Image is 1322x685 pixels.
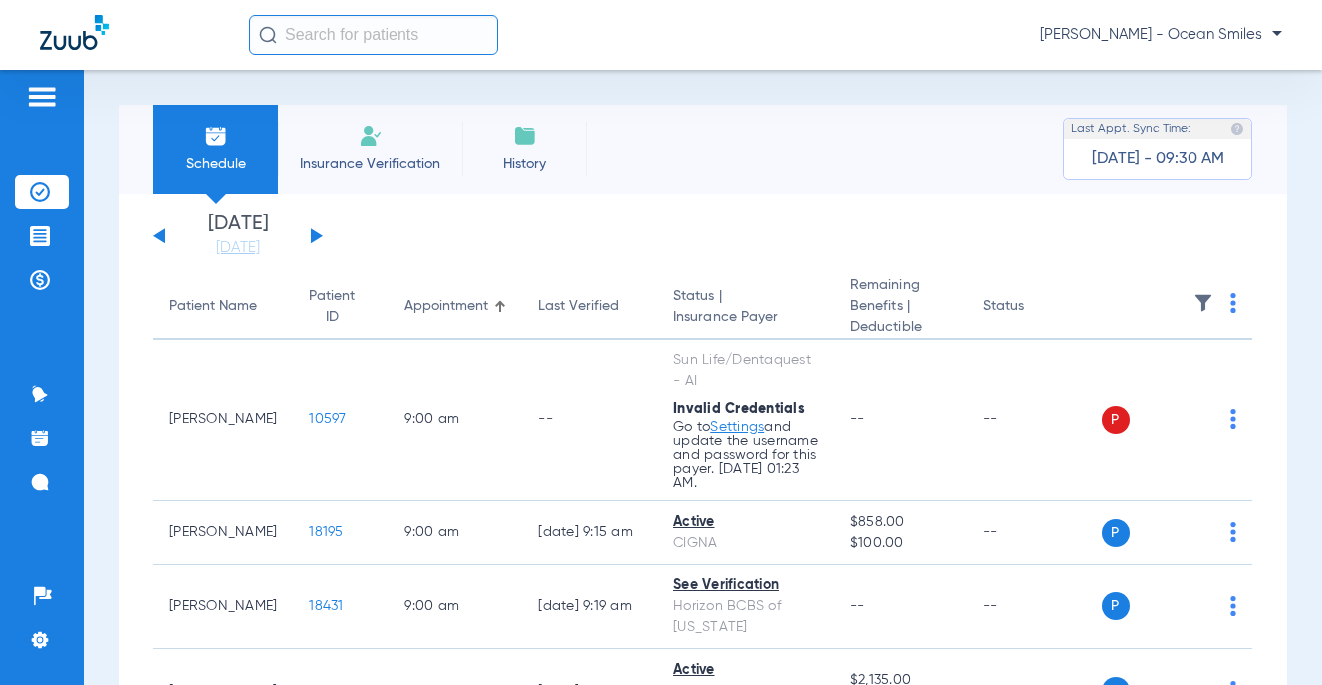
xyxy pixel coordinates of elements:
[513,124,537,148] img: History
[673,575,818,596] div: See Verification
[673,307,818,328] span: Insurance Payer
[309,599,343,613] span: 18431
[522,501,658,565] td: [DATE] 9:15 AM
[389,565,522,649] td: 9:00 AM
[850,317,951,338] span: Deductible
[389,340,522,501] td: 9:00 AM
[1222,589,1322,685] iframe: Chat Widget
[673,512,818,533] div: Active
[850,412,865,426] span: --
[1092,149,1224,169] span: [DATE] - 09:30 AM
[359,124,383,148] img: Manual Insurance Verification
[967,565,1102,649] td: --
[40,15,109,50] img: Zuub Logo
[168,154,263,174] span: Schedule
[169,296,277,317] div: Patient Name
[153,565,293,649] td: [PERSON_NAME]
[538,296,642,317] div: Last Verified
[178,214,298,258] li: [DATE]
[673,596,818,638] div: Horizon BCBS of [US_STATE]
[1193,293,1213,313] img: filter.svg
[522,565,658,649] td: [DATE] 9:19 AM
[1230,522,1236,542] img: group-dot-blue.svg
[967,501,1102,565] td: --
[538,296,619,317] div: Last Verified
[204,124,228,148] img: Schedule
[1230,293,1236,313] img: group-dot-blue.svg
[153,340,293,501] td: [PERSON_NAME]
[967,340,1102,501] td: --
[293,154,447,174] span: Insurance Verification
[309,286,373,328] div: Patient ID
[850,533,951,554] span: $100.00
[850,512,951,533] span: $858.00
[309,525,343,539] span: 18195
[673,660,818,681] div: Active
[834,275,967,340] th: Remaining Benefits |
[1102,519,1130,547] span: P
[389,501,522,565] td: 9:00 AM
[153,501,293,565] td: [PERSON_NAME]
[309,286,355,328] div: Patient ID
[259,26,277,44] img: Search Icon
[249,15,498,55] input: Search for patients
[1230,122,1244,136] img: last sync help info
[178,238,298,258] a: [DATE]
[850,599,865,613] span: --
[967,275,1102,340] th: Status
[1102,406,1130,434] span: P
[1102,592,1130,620] span: P
[1230,409,1236,429] img: group-dot-blue.svg
[1071,119,1190,139] span: Last Appt. Sync Time:
[404,296,506,317] div: Appointment
[710,420,764,434] a: Settings
[673,350,818,392] div: Sun Life/Dentaquest - AI
[26,85,58,109] img: hamburger-icon
[673,402,805,416] span: Invalid Credentials
[673,533,818,554] div: CIGNA
[1040,25,1282,45] span: [PERSON_NAME] - Ocean Smiles
[169,296,257,317] div: Patient Name
[477,154,572,174] span: History
[309,412,346,426] span: 10597
[522,340,658,501] td: --
[404,296,488,317] div: Appointment
[673,420,818,490] p: Go to and update the username and password for this payer. [DATE] 01:23 AM.
[658,275,834,340] th: Status |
